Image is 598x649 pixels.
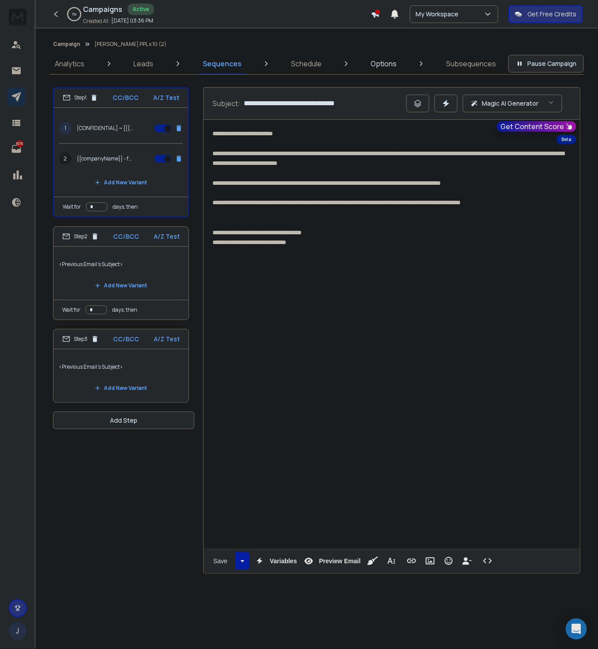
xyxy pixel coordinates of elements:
[251,552,299,570] button: Variables
[566,618,587,640] div: Open Intercom Messenger
[83,18,110,25] p: Created At:
[53,87,189,218] li: Step1CC/BCCA/Z Test1[CONFIDENTIAL] ~ [{{companyName}}]2{{companyName}} - for sale?Add New Variant...
[508,55,584,73] button: Pause Campaign
[509,5,583,23] button: Get Free Credits
[112,306,137,313] p: days, then
[59,355,183,379] p: <Previous Email's Subject>
[9,622,26,640] button: J
[383,552,400,570] button: More Text
[49,53,90,74] a: Analytics
[197,53,247,74] a: Sequences
[95,41,167,48] p: [PERSON_NAME] PPL x 10 (2)
[291,58,322,69] p: Schedule
[286,53,327,74] a: Schedule
[300,552,362,570] button: Preview Email
[77,125,133,132] p: [CONFIDENTIAL] ~ [{{companyName}}]
[446,58,496,69] p: Subsequences
[59,153,72,165] span: 2
[497,121,576,132] button: Get Content Score
[59,122,72,134] span: 1
[154,335,180,344] p: A/Z Test
[365,53,402,74] a: Options
[53,41,80,48] button: Campaign
[154,232,180,241] p: A/Z Test
[59,252,183,277] p: <Previous Email's Subject>
[441,53,501,74] a: Subsequences
[114,232,140,241] p: CC/BCC
[111,17,153,24] p: [DATE] 03:36 PM
[482,99,538,108] p: Magic AI Generator
[113,203,138,210] p: days, then
[77,155,133,162] p: {{companyName}} - for sale?
[440,552,457,570] button: Emoticons
[371,58,397,69] p: Options
[16,140,23,147] p: 1675
[88,379,154,397] button: Add New Variant
[62,335,99,343] div: Step 3
[206,552,235,570] button: Save
[556,135,576,144] div: Beta
[72,11,76,17] p: 1 %
[88,277,154,294] button: Add New Variant
[203,58,242,69] p: Sequences
[83,4,122,15] h1: Campaigns
[459,552,476,570] button: Insert Unsubscribe Link
[63,203,81,210] p: Wait for
[129,53,159,74] a: Leads
[55,58,84,69] p: Analytics
[153,93,179,102] p: A/Z Test
[113,93,139,102] p: CC/BCC
[463,95,562,112] button: Magic AI Generator
[212,98,240,109] p: Subject:
[268,557,299,565] span: Variables
[53,412,194,429] button: Add Step
[364,552,381,570] button: Clean HTML
[53,226,189,320] li: Step2CC/BCCA/Z Test<Previous Email's Subject>Add New VariantWait fordays, then
[114,335,140,344] p: CC/BCC
[134,58,154,69] p: Leads
[88,174,154,191] button: Add New Variant
[63,94,98,102] div: Step 1
[53,329,189,403] li: Step3CC/BCCA/Z Test<Previous Email's Subject>Add New Variant
[62,306,80,313] p: Wait for
[479,552,496,570] button: Code View
[416,10,462,19] p: My Workspace
[403,552,420,570] button: Insert Link (Ctrl+K)
[8,140,25,158] a: 1675
[317,557,362,565] span: Preview Email
[527,10,576,19] p: Get Free Credits
[62,233,99,241] div: Step 2
[422,552,439,570] button: Insert Image (Ctrl+P)
[128,4,154,15] div: Active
